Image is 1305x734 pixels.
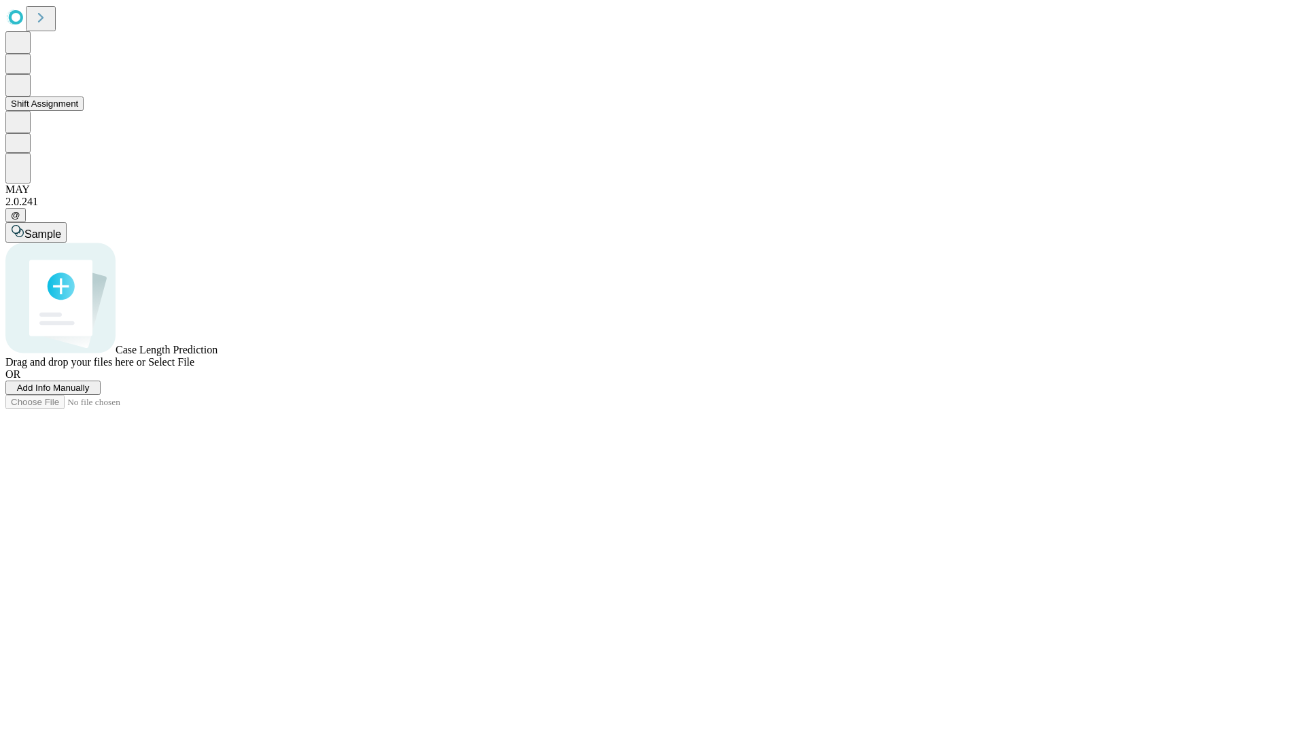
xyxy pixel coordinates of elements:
[5,381,101,395] button: Add Info Manually
[5,196,1300,208] div: 2.0.241
[17,383,90,393] span: Add Info Manually
[5,222,67,243] button: Sample
[5,183,1300,196] div: MAY
[5,368,20,380] span: OR
[5,208,26,222] button: @
[5,356,145,368] span: Drag and drop your files here or
[11,210,20,220] span: @
[148,356,194,368] span: Select File
[116,344,217,355] span: Case Length Prediction
[24,228,61,240] span: Sample
[5,97,84,111] button: Shift Assignment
